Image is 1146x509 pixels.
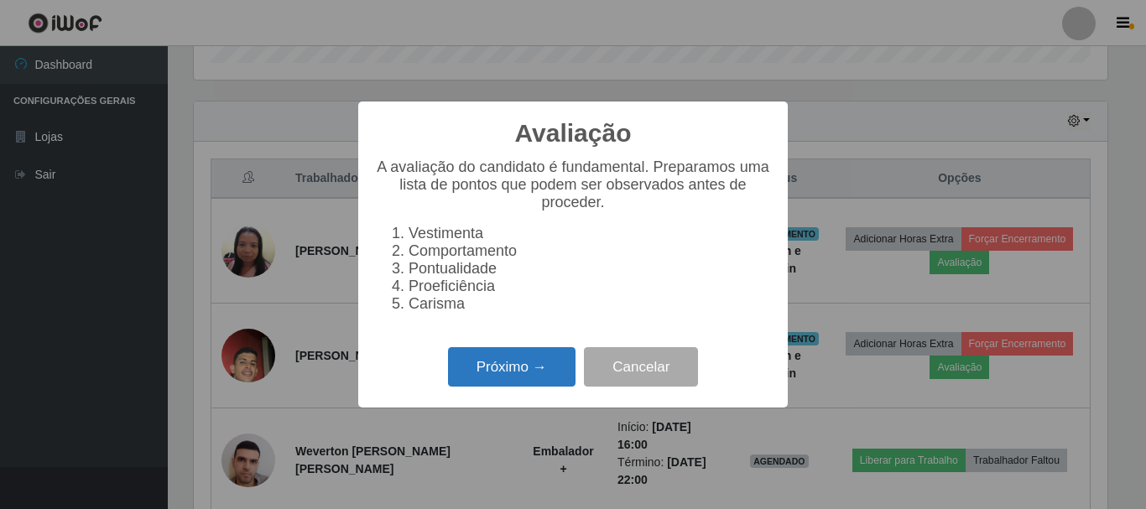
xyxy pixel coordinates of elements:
li: Proeficiência [409,278,771,295]
li: Comportamento [409,242,771,260]
button: Próximo → [448,347,576,387]
p: A avaliação do candidato é fundamental. Preparamos uma lista de pontos que podem ser observados a... [375,158,771,211]
h2: Avaliação [515,118,632,148]
li: Vestimenta [409,225,771,242]
li: Carisma [409,295,771,313]
li: Pontualidade [409,260,771,278]
button: Cancelar [584,347,698,387]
